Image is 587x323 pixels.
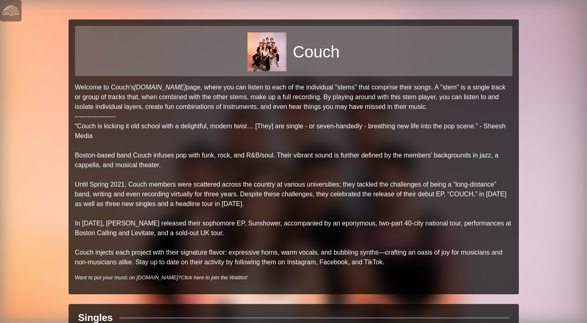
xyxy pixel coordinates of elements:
a: Click here to join the Waitlist! [181,274,247,280]
p: Welcome to Couch's page, where you can listen to each of the individual "stems" that comprise the... [75,83,512,267]
img: 0b9ba5677a9dcdb81f0e6bf23345a38f5e1a363bb4420db7fe2df4c5b995abe8.jpg [247,32,286,71]
i: Want to put your music on [DOMAIN_NAME]? [75,274,248,280]
h1: Couch [293,42,340,62]
img: logo-white-4c48a5e4bebecaebe01ca5a9d34031cfd3d4ef9ae749242e8c4bf12ef99f53e8.png [2,2,19,19]
a: [DOMAIN_NAME] [134,84,186,91]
